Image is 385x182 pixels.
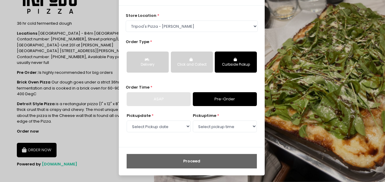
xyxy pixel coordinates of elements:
[126,39,149,45] span: Order Type
[126,84,149,90] span: Order Time
[193,113,216,118] span: pickup time
[215,52,257,73] button: Curbside Pickup
[171,52,213,73] button: Click and Collect
[126,13,156,18] span: store location
[131,62,165,67] div: Delivery
[193,92,257,106] a: Pre-Order
[127,154,257,168] button: Proceed
[219,62,253,67] div: Curbside Pickup
[175,62,209,67] div: Click and Collect
[127,113,151,118] span: Pickup date
[127,52,169,73] button: Delivery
